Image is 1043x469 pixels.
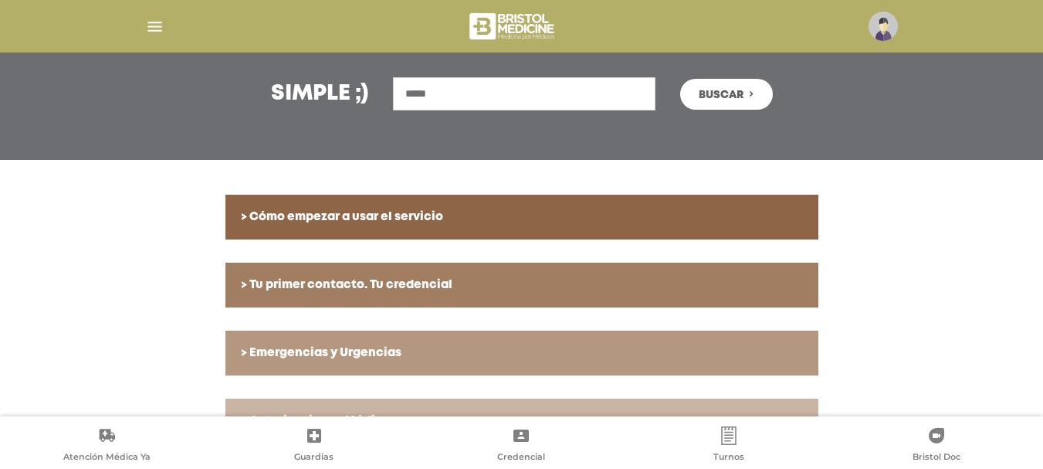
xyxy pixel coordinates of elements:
[497,451,545,465] span: Credencial
[225,195,818,240] a: > Cómo empezar a usar el servicio
[713,451,744,465] span: Turnos
[271,83,368,105] h3: Simple ;)
[241,210,803,224] h6: > Cómo empezar a usar el servicio
[418,427,625,465] a: Credencial
[832,427,1040,465] a: Bristol Doc
[225,263,818,308] a: > Tu primer contacto. Tu credencial
[467,8,559,45] img: bristol-medicine-blanco.png
[3,427,211,465] a: Atención Médica Ya
[699,90,743,100] span: Buscar
[241,414,803,428] h6: > Autorizaciones Médicas
[145,17,164,36] img: Cober_menu-lines-white.svg
[211,427,418,465] a: Guardias
[63,451,151,465] span: Atención Médica Ya
[294,451,334,465] span: Guardias
[625,427,833,465] a: Turnos
[241,278,803,292] h6: > Tu primer contacto. Tu credencial
[225,331,818,376] a: > Emergencias y Urgencias
[241,346,803,360] h6: > Emergencias y Urgencias
[913,451,960,465] span: Bristol Doc
[869,12,898,41] img: profile-placeholder.svg
[225,399,818,444] a: > Autorizaciones Médicas
[680,79,773,110] button: Buscar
